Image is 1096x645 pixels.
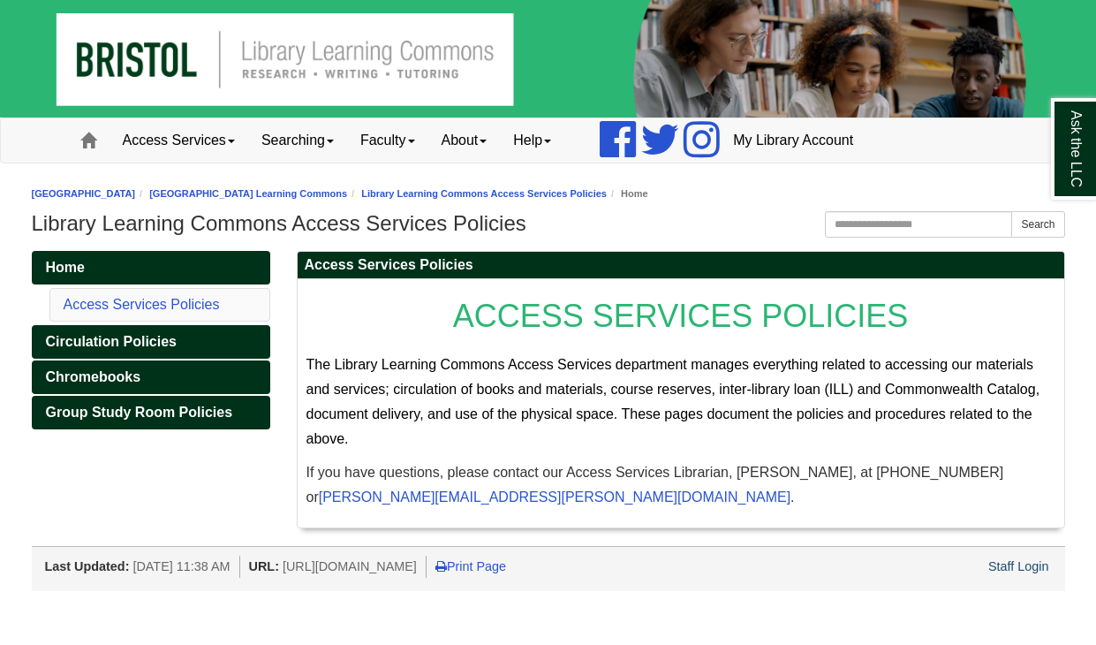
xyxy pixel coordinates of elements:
li: Home [607,186,648,202]
span: ACCESS SERVICES POLICIES [453,298,909,334]
a: Help [500,118,564,163]
div: Guide Pages [32,251,270,429]
a: [PERSON_NAME][EMAIL_ADDRESS][PERSON_NAME][DOMAIN_NAME] [319,489,790,505]
span: The Library Learning Commons Access Services department manages everything related to accessing o... [306,357,1040,446]
span: URL: [249,559,279,573]
a: [GEOGRAPHIC_DATA] [32,188,136,199]
a: Faculty [347,118,428,163]
a: Print Page [435,559,506,573]
span: Group Study Room Policies [46,405,233,420]
a: My Library Account [720,118,866,163]
a: About [428,118,501,163]
span: [URL][DOMAIN_NAME] [283,559,417,573]
a: Group Study Room Policies [32,396,270,429]
span: [DATE] 11:38 AM [132,559,230,573]
a: Access Services [110,118,248,163]
nav: breadcrumb [32,186,1065,202]
a: Circulation Policies [32,325,270,359]
h2: Access Services Policies [298,252,1064,279]
a: Chromebooks [32,360,270,394]
a: Library Learning Commons Access Services Policies [361,188,607,199]
a: [GEOGRAPHIC_DATA] Learning Commons [149,188,347,199]
a: Searching [248,118,347,163]
a: Access Services Policies [64,297,220,312]
span: Last Updated: [45,559,130,573]
i: Print Page [435,560,447,573]
a: Home [32,251,270,285]
span: Chromebooks [46,369,141,384]
h1: Library Learning Commons Access Services Policies [32,211,1065,236]
a: Staff Login [988,559,1049,573]
span: Circulation Policies [46,334,177,349]
span: If you have questions, please contact our Access Services Librarian, [PERSON_NAME], at [PHONE_NUM... [306,465,1004,505]
span: Home [46,260,85,275]
button: Search [1011,211,1064,238]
